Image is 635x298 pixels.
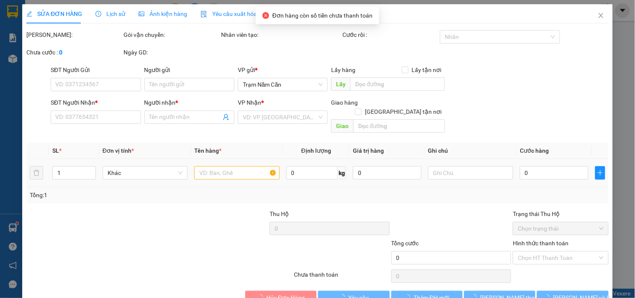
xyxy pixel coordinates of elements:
span: Lấy [332,77,351,91]
div: VP gửi [238,65,328,74]
b: GỬI : Trạm Năm Căn [10,61,116,74]
button: plus [595,166,605,180]
span: Giá trị hàng [353,147,384,154]
span: SỬA ĐƠN HÀNG [26,10,82,17]
span: Định lượng [301,147,331,154]
span: Thu Hộ [270,211,289,217]
div: Nhân viên tạo: [221,30,341,39]
span: picture [139,11,144,17]
div: SĐT Người Nhận [51,98,141,107]
div: [PERSON_NAME]: [26,30,122,39]
div: Chưa cước : [26,48,122,57]
div: Người gửi [144,65,234,74]
li: Hotline: 02839552959 [78,31,350,41]
input: Dọc đường [354,119,445,133]
li: 26 Phó Cơ Điều, Phường 12 [78,21,350,31]
div: Cước rồi : [343,30,438,39]
span: Tên hàng [194,147,221,154]
span: Đơn hàng còn số tiền chưa thanh toán [273,12,373,19]
span: Lịch sử [95,10,125,17]
div: Chưa thanh toán [293,270,390,285]
div: Gói vận chuyển: [124,30,219,39]
span: Giao hàng [332,99,358,106]
span: Trạm Năm Căn [243,78,323,91]
img: logo.jpg [10,10,52,52]
span: Lấy tận nơi [409,65,445,74]
span: Tổng cước [391,240,419,247]
input: Ghi Chú [428,166,513,180]
span: [GEOGRAPHIC_DATA] tận nơi [362,107,445,116]
input: Dọc đường [351,77,445,91]
span: Yêu cầu xuất hóa đơn điện tử [201,10,289,17]
button: delete [30,166,43,180]
div: Người nhận [144,98,234,107]
span: SL [52,147,59,154]
span: plus [596,170,605,176]
span: kg [338,166,346,180]
span: Đơn vị tính [103,147,134,154]
label: Hình thức thanh toán [513,240,568,247]
span: Lấy hàng [332,67,356,73]
th: Ghi chú [425,143,517,159]
button: Close [589,4,613,28]
span: Chọn trạng thái [518,222,603,235]
span: Cước hàng [520,147,549,154]
div: Ngày GD: [124,48,219,57]
input: VD: Bàn, Ghế [194,166,279,180]
span: clock-circle [95,11,101,17]
span: close-circle [262,12,269,19]
span: edit [26,11,32,17]
div: Trạng thái Thu Hộ [513,209,608,218]
b: 0 [59,49,62,56]
span: Ảnh kiện hàng [139,10,187,17]
span: Giao [332,119,354,133]
span: user-add [223,114,229,121]
img: icon [201,11,207,18]
div: Tổng: 1 [30,190,246,200]
span: VP Nhận [238,99,261,106]
span: close [598,12,604,19]
div: SĐT Người Gửi [51,65,141,74]
span: Khác [108,167,183,179]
